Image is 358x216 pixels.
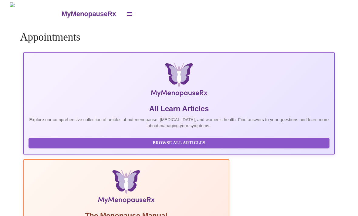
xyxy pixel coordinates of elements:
[59,170,193,206] img: Menopause Manual
[10,2,61,25] img: MyMenopauseRx Logo
[29,138,329,148] button: Browse All Articles
[61,3,122,25] a: MyMenopauseRx
[29,117,329,129] p: Explore our comprehensive collection of articles about menopause, [MEDICAL_DATA], and women's hea...
[29,140,331,145] a: Browse All Articles
[29,104,329,114] h5: All Learn Articles
[76,63,283,99] img: MyMenopauseRx Logo
[20,31,338,43] h4: Appointments
[35,139,323,147] span: Browse All Articles
[62,10,116,18] h3: MyMenopauseRx
[122,7,137,21] button: open drawer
